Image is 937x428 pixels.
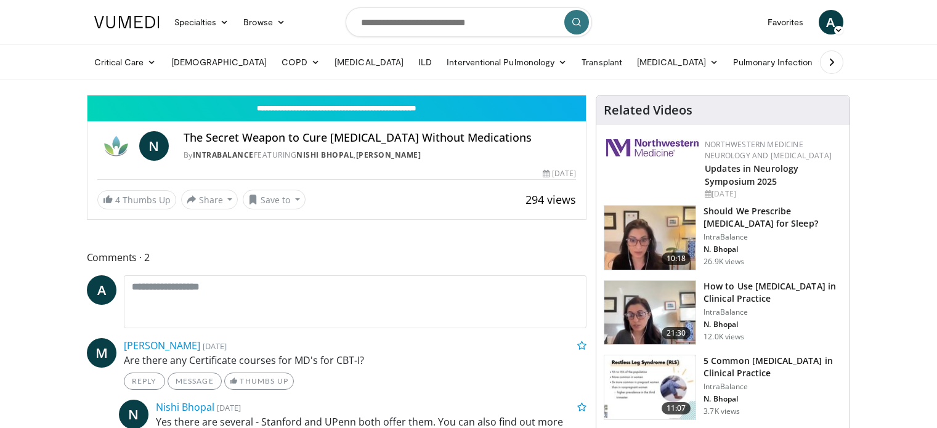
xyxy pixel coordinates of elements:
a: Interventional Pulmonology [439,50,574,75]
span: Comments 2 [87,249,587,265]
input: Search topics, interventions [346,7,592,37]
img: VuMedi Logo [94,16,160,28]
button: Share [181,190,238,209]
a: Favorites [760,10,811,34]
img: f7087805-6d6d-4f4e-b7c8-917543aa9d8d.150x105_q85_crop-smart_upscale.jpg [604,206,696,270]
p: 3.7K views [704,406,740,416]
span: 4 [115,194,120,206]
a: M [87,338,116,368]
h4: Related Videos [604,103,692,118]
img: IntraBalance [97,131,134,161]
span: 21:30 [662,327,691,339]
a: ILD [411,50,439,75]
a: Pulmonary Infection [726,50,832,75]
a: [PERSON_NAME] [124,339,200,352]
p: N. Bhopal [704,244,842,254]
button: Save to [243,190,306,209]
a: Updates in Neurology Symposium 2025 [705,163,798,187]
a: Message [168,373,222,390]
a: Specialties [167,10,237,34]
a: COPD [274,50,327,75]
span: 11:07 [662,402,691,414]
p: N. Bhopal [704,394,842,404]
a: [MEDICAL_DATA] [327,50,411,75]
p: IntraBalance [704,382,842,392]
a: [MEDICAL_DATA] [630,50,726,75]
span: 294 views [525,192,576,207]
p: IntraBalance [704,232,842,242]
img: 2a462fb6-9365-492a-ac79-3166a6f924d8.png.150x105_q85_autocrop_double_scale_upscale_version-0.2.jpg [606,139,699,156]
a: Thumbs Up [224,373,294,390]
a: IntraBalance [193,150,254,160]
a: Northwestern Medicine Neurology and [MEDICAL_DATA] [705,139,832,161]
a: Nishi Bhopal [156,400,214,414]
a: Transplant [574,50,630,75]
a: Critical Care [87,50,164,75]
a: Browse [236,10,293,34]
a: 4 Thumbs Up [97,190,176,209]
h3: 5 Common [MEDICAL_DATA] in Clinical Practice [704,355,842,379]
a: Nishi Bhopal [296,150,354,160]
a: A [87,275,116,305]
a: A [819,10,843,34]
p: IntraBalance [704,307,842,317]
h3: Should We Prescribe [MEDICAL_DATA] for Sleep? [704,205,842,230]
a: 11:07 5 Common [MEDICAL_DATA] in Clinical Practice IntraBalance N. Bhopal 3.7K views [604,355,842,420]
a: [DEMOGRAPHIC_DATA] [164,50,274,75]
div: [DATE] [543,168,576,179]
a: N [139,131,169,161]
p: Are there any Certificate courses for MD's for CBT-I? [124,353,587,368]
span: 10:18 [662,252,691,265]
a: Reply [124,373,165,390]
h3: How to Use [MEDICAL_DATA] in Clinical Practice [704,280,842,305]
a: 10:18 Should We Prescribe [MEDICAL_DATA] for Sleep? IntraBalance N. Bhopal 26.9K views [604,205,842,270]
h4: The Secret Weapon to Cure [MEDICAL_DATA] Without Medications [184,131,577,145]
a: 21:30 How to Use [MEDICAL_DATA] in Clinical Practice IntraBalance N. Bhopal 12.0K views [604,280,842,345]
p: N. Bhopal [704,320,842,329]
p: 12.0K views [704,332,744,342]
div: [DATE] [705,188,840,200]
small: [DATE] [217,402,241,413]
p: 26.9K views [704,257,744,267]
div: By FEATURING , [184,150,577,161]
img: e41a58fc-c8b3-4e06-accc-3dd0b2ae14cc.150x105_q85_crop-smart_upscale.jpg [604,355,696,419]
small: [DATE] [203,341,227,352]
a: [PERSON_NAME] [356,150,421,160]
img: 662646f3-24dc-48fd-91cb-7f13467e765c.150x105_q85_crop-smart_upscale.jpg [604,281,696,345]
